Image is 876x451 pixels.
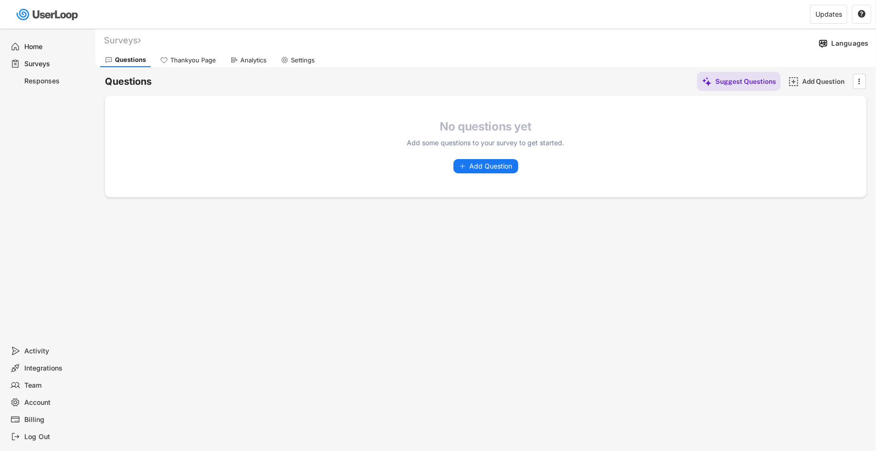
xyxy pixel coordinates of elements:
h4: No questions yet [400,120,572,134]
img: userloop-logo-01.svg [14,5,82,24]
div: Languages [832,39,869,48]
div: Updates [815,11,842,18]
div: Settings [291,56,315,64]
div: Surveys [104,35,141,46]
img: MagicMajor%20%28Purple%29.svg [702,77,712,87]
div: Activity [25,347,88,356]
div: Add Question [802,77,850,86]
div: Add some questions to your survey to get started. [400,138,572,148]
text:  [858,10,866,18]
text:  [859,76,861,86]
button:  [855,74,864,89]
div: Questions [115,56,146,64]
button:  [857,10,866,19]
h6: Questions [105,75,152,88]
div: Thankyou Page [170,56,216,64]
img: Language%20Icon.svg [818,39,828,49]
div: Home [25,42,88,51]
span: Add Question [470,163,513,170]
button: Add Question [453,159,518,173]
div: Log Out [25,432,88,441]
div: Account [25,398,88,407]
img: AddMajor.svg [789,77,799,87]
div: Analytics [240,56,267,64]
div: Suggest Questions [715,77,776,86]
div: Surveys [25,60,88,69]
div: Team [25,381,88,390]
div: Billing [25,415,88,424]
div: Integrations [25,364,88,373]
div: Responses [25,77,88,86]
